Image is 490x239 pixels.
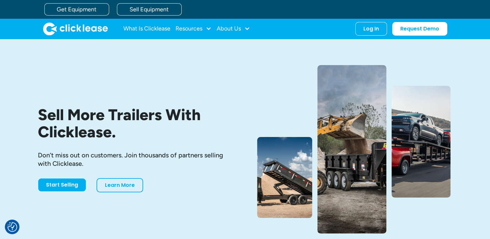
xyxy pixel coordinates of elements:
div: About Us [217,22,250,35]
a: What Is Clicklease [123,22,170,35]
a: Get Equipment [44,3,109,16]
button: Consent Preferences [7,222,17,232]
img: Revisit consent button [7,222,17,232]
div: Log In [363,26,379,32]
img: Clicklease logo [43,22,108,35]
a: Request Demo [392,22,447,36]
h1: Sell More Trailers With Clicklease. [38,106,235,141]
div: Don’t miss out on customers. Join thousands of partners selling with Clicklease. [38,151,235,168]
a: Start Selling [38,178,86,192]
a: Sell Equipment [117,3,182,16]
a: home [43,22,108,35]
div: Resources [176,22,211,35]
a: Learn More [97,178,143,192]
